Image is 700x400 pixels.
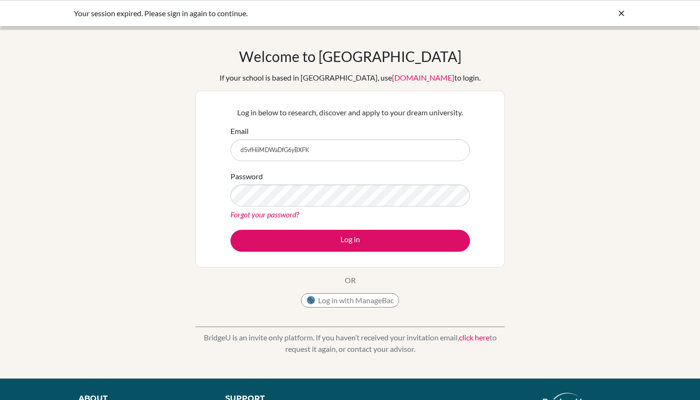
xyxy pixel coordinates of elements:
button: Log in [230,230,470,252]
p: BridgeU is an invite only platform. If you haven’t received your invitation email, to request it ... [195,332,505,355]
div: If your school is based in [GEOGRAPHIC_DATA], use to login. [220,72,480,83]
a: Forgot your password? [230,210,299,219]
h1: Welcome to [GEOGRAPHIC_DATA] [239,48,461,65]
a: [DOMAIN_NAME] [392,73,454,82]
a: click here [459,333,490,342]
label: Email [230,125,249,137]
p: OR [345,275,356,286]
button: Log in with ManageBac [301,293,399,308]
p: Log in below to research, discover and apply to your dream university. [230,107,470,118]
label: Password [230,171,263,182]
div: Your session expired. Please sign in again to continue. [74,8,483,19]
